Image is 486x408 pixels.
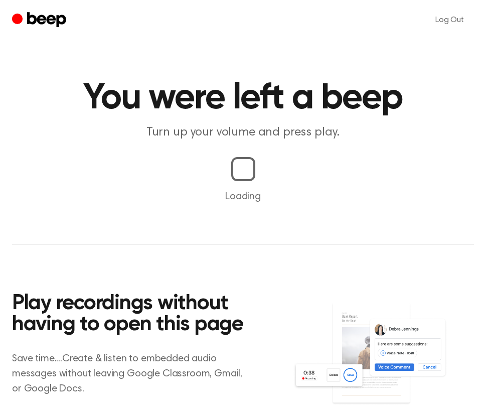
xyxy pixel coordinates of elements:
[12,189,474,204] p: Loading
[12,293,253,335] h2: Play recordings without having to open this page
[12,351,253,396] p: Save time....Create & listen to embedded audio messages without leaving Google Classroom, Gmail, ...
[425,8,474,32] a: Log Out
[51,124,436,141] p: Turn up your volume and press play.
[12,11,69,30] a: Beep
[12,80,474,116] h1: You were left a beep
